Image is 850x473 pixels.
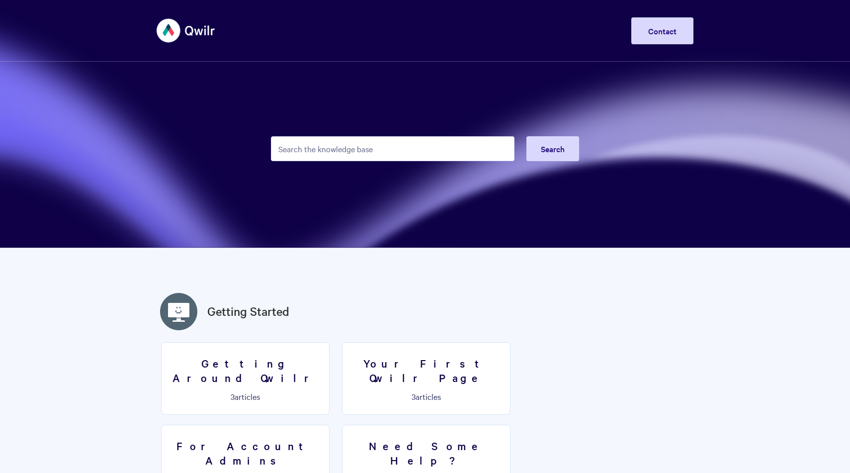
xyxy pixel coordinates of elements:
[168,392,323,401] p: articles
[271,136,514,161] input: Search the knowledge base
[157,12,216,49] img: Qwilr Help Center
[348,439,504,467] h3: Need Some Help?
[526,136,579,161] button: Search
[168,439,323,467] h3: For Account Admins
[541,143,565,154] span: Search
[348,392,504,401] p: articles
[342,342,510,415] a: Your First Qwilr Page 3articles
[631,17,693,44] a: Contact
[412,391,416,402] span: 3
[348,356,504,384] h3: Your First Qwilr Page
[161,342,330,415] a: Getting Around Qwilr 3articles
[231,391,235,402] span: 3
[168,356,323,384] h3: Getting Around Qwilr
[207,302,289,320] a: Getting Started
